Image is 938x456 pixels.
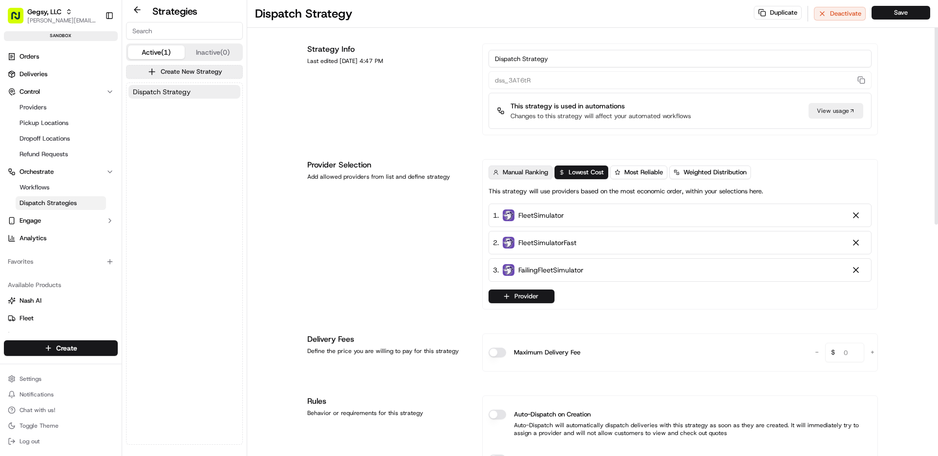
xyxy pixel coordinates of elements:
[20,406,55,414] span: Chat with us!
[27,17,97,24] button: [PERSON_NAME][EMAIL_ADDRESS][DOMAIN_NAME]
[4,164,118,180] button: Orchestrate
[20,296,42,305] span: Nash AI
[16,147,106,161] a: Refund Requests
[569,168,604,177] span: Lowest Cost
[4,254,118,269] div: Favorites
[8,296,114,305] a: Nash AI
[20,103,46,112] span: Providers
[69,165,118,173] a: Powered byPylon
[16,116,106,130] a: Pickup Locations
[20,167,54,176] span: Orchestrate
[10,93,27,111] img: 1736555255976-a54dd68f-1ca7-489b-9aae-adbdc363a1c4
[20,134,70,143] span: Dropoff Locations
[20,52,39,61] span: Orders
[489,421,872,437] p: Auto-Dispatch will automatically dispatch deliveries with this strategy as soon as they are creat...
[4,435,118,448] button: Log out
[20,119,68,127] span: Pickup Locations
[152,4,197,18] h2: Strategies
[827,344,839,364] span: $
[10,39,178,55] p: Welcome 👋
[128,85,240,99] button: Dispatch Strategy
[79,138,161,155] a: 💻API Documentation
[20,332,43,340] span: Promise
[255,6,352,21] h1: Dispatch Strategy
[6,138,79,155] a: 📗Knowledge Base
[503,264,514,276] img: FleetSimulator.png
[518,265,583,275] span: FailingFleetSimulator
[493,237,576,248] div: 2 .
[20,199,77,207] span: Dispatch Strategies
[33,93,160,103] div: Start new chat
[503,168,548,177] span: Manual Ranking
[20,437,40,445] span: Log out
[307,347,470,355] div: Define the price you are willing to pay for this strategy
[20,234,46,243] span: Analytics
[307,409,470,417] div: Behavior or requirements for this strategy
[4,293,118,309] button: Nash AI
[307,43,470,55] h1: Strategy Info
[503,237,514,249] img: FleetSimulator.png
[511,101,691,111] p: This strategy is used in automations
[8,314,114,323] a: Fleet
[20,70,47,79] span: Deliveries
[4,340,118,356] button: Create
[610,166,667,179] button: Most Reliable
[518,210,564,220] span: FleetSimulator
[307,173,470,181] div: Add allowed providers from list and define strategy
[624,168,663,177] span: Most Reliable
[20,314,34,323] span: Fleet
[10,143,18,150] div: 📗
[33,103,124,111] div: We're available if you need us!
[518,238,576,248] span: FleetSimulatorFast
[20,391,54,398] span: Notifications
[511,112,691,121] p: Changes to this strategy will affect your automated workflows
[4,4,101,27] button: Gegsy, LLC[PERSON_NAME][EMAIL_ADDRESS][DOMAIN_NAME]
[20,375,42,383] span: Settings
[83,143,90,150] div: 💻
[20,216,41,225] span: Engage
[307,57,470,65] div: Last edited [DATE] 4:47 PM
[126,22,243,40] input: Search
[16,132,106,145] a: Dropoff Locations
[493,265,583,275] div: 3 .
[554,166,608,179] button: Lowest Cost
[16,101,106,114] a: Providers
[4,388,118,401] button: Notifications
[27,7,62,17] button: Gegsy, LLC
[683,168,746,177] span: Weighted Distribution
[493,210,564,221] div: 1 .
[814,7,866,21] button: Deactivate
[16,181,106,194] a: Workflows
[809,103,863,119] a: View usage
[4,49,118,64] a: Orders
[16,196,106,210] a: Dispatch Strategies
[307,159,470,171] h1: Provider Selection
[128,45,185,59] button: Active (1)
[20,422,59,430] span: Toggle Theme
[669,166,751,179] button: Weighted Distribution
[4,372,118,386] button: Settings
[514,410,591,419] label: Auto-Dispatch on Creation
[97,166,118,173] span: Pylon
[20,150,68,159] span: Refund Requests
[872,6,930,20] button: Save
[489,290,554,303] button: Provider
[4,311,118,326] button: Fleet
[133,87,191,97] span: Dispatch Strategy
[4,328,118,344] button: Promise
[92,142,157,151] span: API Documentation
[25,63,176,73] input: Got a question? Start typing here...
[8,332,114,340] a: Promise
[185,45,241,59] button: Inactive (0)
[4,277,118,293] div: Available Products
[514,348,580,357] label: Maximum Delivery Fee
[503,209,514,221] img: FleetSimulator.png
[20,142,75,151] span: Knowledge Base
[307,333,470,345] h1: Delivery Fees
[4,230,118,246] a: Analytics
[489,187,763,196] p: This strategy will use providers based on the most economic order, within your selections here.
